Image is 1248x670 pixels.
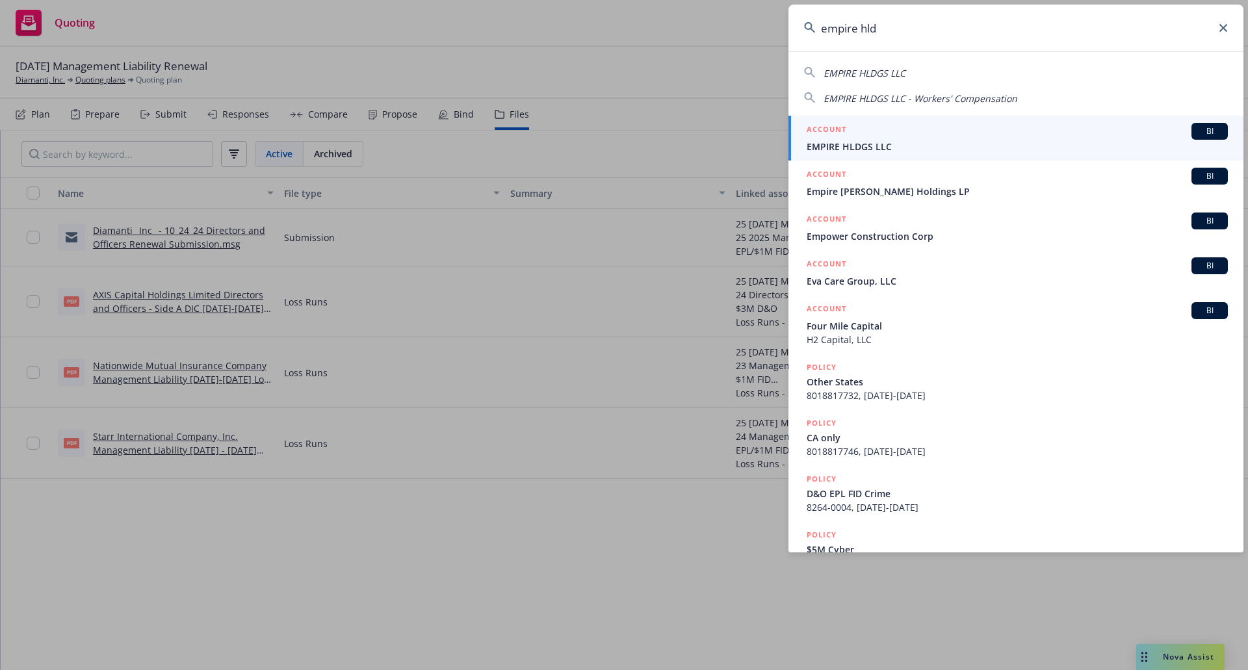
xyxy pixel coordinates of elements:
[807,140,1228,153] span: EMPIRE HLDGS LLC
[788,465,1243,521] a: POLICYD&O EPL FID Crime8264-0004, [DATE]-[DATE]
[788,521,1243,577] a: POLICY$5M Cyber
[788,205,1243,250] a: ACCOUNTBIEmpower Construction Corp
[807,333,1228,346] span: H2 Capital, LLC
[807,168,846,183] h5: ACCOUNT
[807,528,837,541] h5: POLICY
[788,116,1243,161] a: ACCOUNTBIEMPIRE HLDGS LLC
[807,375,1228,389] span: Other States
[788,250,1243,295] a: ACCOUNTBIEva Care Group, LLC
[788,5,1243,51] input: Search...
[807,417,837,430] h5: POLICY
[807,274,1228,288] span: Eva Care Group, LLC
[788,295,1243,354] a: ACCOUNTBIFour Mile CapitalH2 Capital, LLC
[788,409,1243,465] a: POLICYCA only8018817746, [DATE]-[DATE]
[1197,305,1223,316] span: BI
[1197,125,1223,137] span: BI
[1197,170,1223,182] span: BI
[807,213,846,228] h5: ACCOUNT
[788,161,1243,205] a: ACCOUNTBIEmpire [PERSON_NAME] Holdings LP
[1197,215,1223,227] span: BI
[807,185,1228,198] span: Empire [PERSON_NAME] Holdings LP
[807,319,1228,333] span: Four Mile Capital
[824,92,1017,105] span: EMPIRE HLDGS LLC - Workers' Compensation
[807,123,846,138] h5: ACCOUNT
[807,229,1228,243] span: Empower Construction Corp
[807,543,1228,556] span: $5M Cyber
[807,445,1228,458] span: 8018817746, [DATE]-[DATE]
[807,389,1228,402] span: 8018817732, [DATE]-[DATE]
[807,361,837,374] h5: POLICY
[807,257,846,273] h5: ACCOUNT
[807,487,1228,500] span: D&O EPL FID Crime
[824,67,905,79] span: EMPIRE HLDGS LLC
[807,472,837,485] h5: POLICY
[788,354,1243,409] a: POLICYOther States8018817732, [DATE]-[DATE]
[807,302,846,318] h5: ACCOUNT
[807,431,1228,445] span: CA only
[807,500,1228,514] span: 8264-0004, [DATE]-[DATE]
[1197,260,1223,272] span: BI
